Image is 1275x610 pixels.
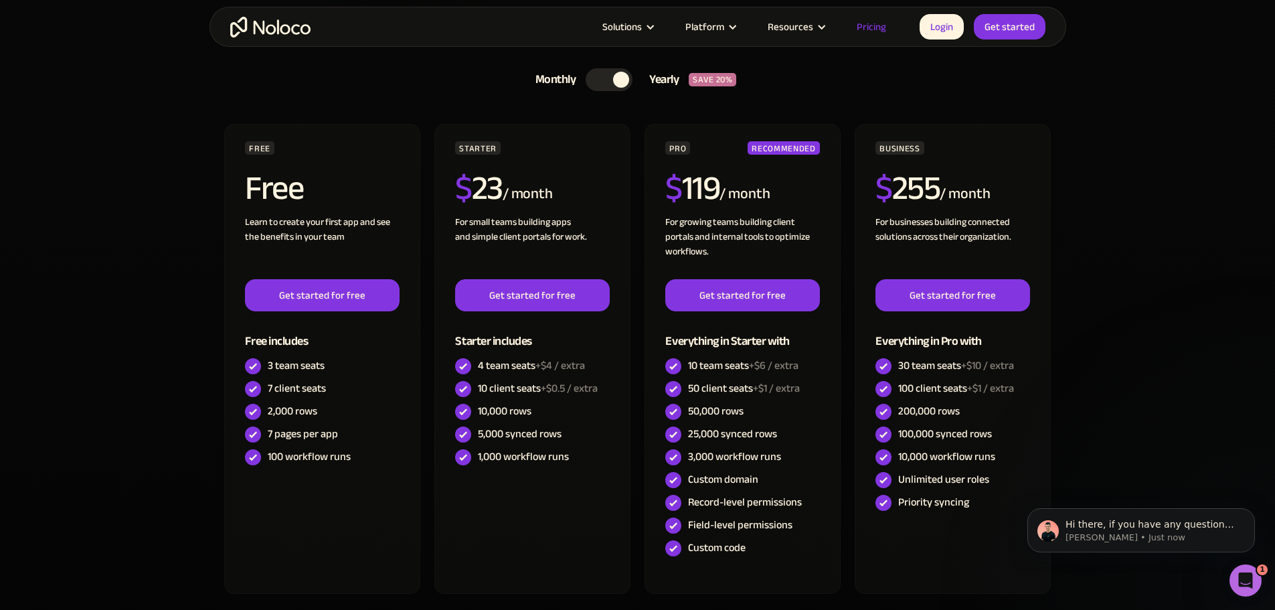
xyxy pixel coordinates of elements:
[230,17,311,37] a: home
[920,14,964,40] a: Login
[669,18,751,35] div: Platform
[535,356,585,376] span: +$4 / extra
[268,358,325,373] div: 3 team seats
[503,183,553,205] div: / month
[974,14,1045,40] a: Get started
[245,215,399,279] div: Learn to create your first app and see the benefits in your team ‍
[840,18,903,35] a: Pricing
[688,358,798,373] div: 10 team seats
[898,472,989,487] div: Unlimited user roles
[268,449,351,464] div: 100 workflow runs
[665,171,719,205] h2: 119
[245,279,399,311] a: Get started for free
[245,141,274,155] div: FREE
[478,381,598,396] div: 10 client seats
[665,311,819,355] div: Everything in Starter with
[688,472,758,487] div: Custom domain
[478,404,531,418] div: 10,000 rows
[602,18,642,35] div: Solutions
[665,279,819,311] a: Get started for free
[961,356,1014,376] span: +$10 / extra
[875,279,1029,311] a: Get started for free
[268,427,338,441] div: 7 pages per app
[875,215,1029,279] div: For businesses building connected solutions across their organization. ‍
[768,18,813,35] div: Resources
[898,404,960,418] div: 200,000 rows
[748,141,819,155] div: RECOMMENDED
[1007,480,1275,574] iframe: Intercom notifications message
[632,70,689,90] div: Yearly
[688,495,802,510] div: Record-level permissions
[967,378,1014,398] span: +$1 / extra
[665,215,819,279] div: For growing teams building client portals and internal tools to optimize workflows.
[688,518,792,532] div: Field-level permissions
[478,449,569,464] div: 1,000 workflow runs
[455,215,609,279] div: For small teams building apps and simple client portals for work. ‍
[455,279,609,311] a: Get started for free
[455,157,472,220] span: $
[455,141,500,155] div: STARTER
[688,404,744,418] div: 50,000 rows
[753,378,800,398] span: +$1 / extra
[688,540,746,555] div: Custom code
[719,183,770,205] div: / month
[875,157,892,220] span: $
[245,171,303,205] h2: Free
[478,358,585,373] div: 4 team seats
[875,311,1029,355] div: Everything in Pro with
[665,157,682,220] span: $
[898,449,995,464] div: 10,000 workflow runs
[875,141,924,155] div: BUSINESS
[940,183,990,205] div: / month
[268,381,326,396] div: 7 client seats
[898,495,969,510] div: Priority syncing
[268,404,317,418] div: 2,000 rows
[519,70,586,90] div: Monthly
[1257,564,1268,575] span: 1
[749,356,798,376] span: +$6 / extra
[688,381,800,396] div: 50 client seats
[1229,564,1262,597] iframe: Intercom live chat
[455,171,503,205] h2: 23
[898,427,992,441] div: 100,000 synced rows
[586,18,669,35] div: Solutions
[685,18,724,35] div: Platform
[245,311,399,355] div: Free includes
[665,141,690,155] div: PRO
[875,171,940,205] h2: 255
[688,449,781,464] div: 3,000 workflow runs
[688,427,777,441] div: 25,000 synced rows
[689,73,736,86] div: SAVE 20%
[751,18,840,35] div: Resources
[478,427,562,441] div: 5,000 synced rows
[898,358,1014,373] div: 30 team seats
[541,378,598,398] span: +$0.5 / extra
[455,311,609,355] div: Starter includes
[898,381,1014,396] div: 100 client seats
